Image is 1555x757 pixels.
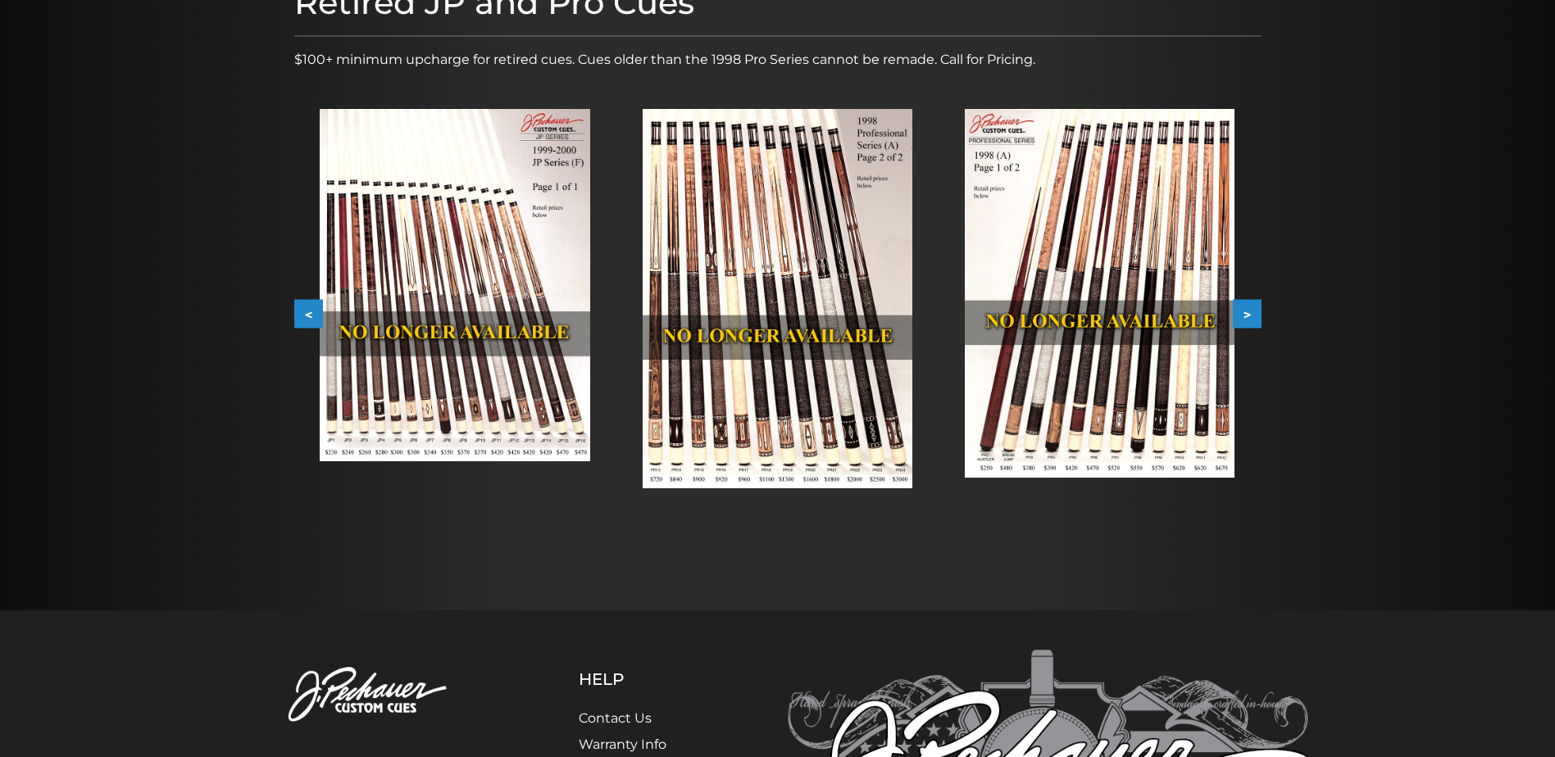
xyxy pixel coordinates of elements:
[1233,300,1262,329] button: >
[579,737,666,752] a: Warranty Info
[294,300,1262,329] div: Carousel Navigation
[294,50,1262,70] p: $100+ minimum upcharge for retired cues. Cues older than the 1998 Pro Series cannot be remade. Ca...
[294,300,323,329] button: <
[247,650,498,741] img: Pechauer Custom Cues
[579,669,706,689] h5: Help
[579,710,652,726] a: Contact Us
